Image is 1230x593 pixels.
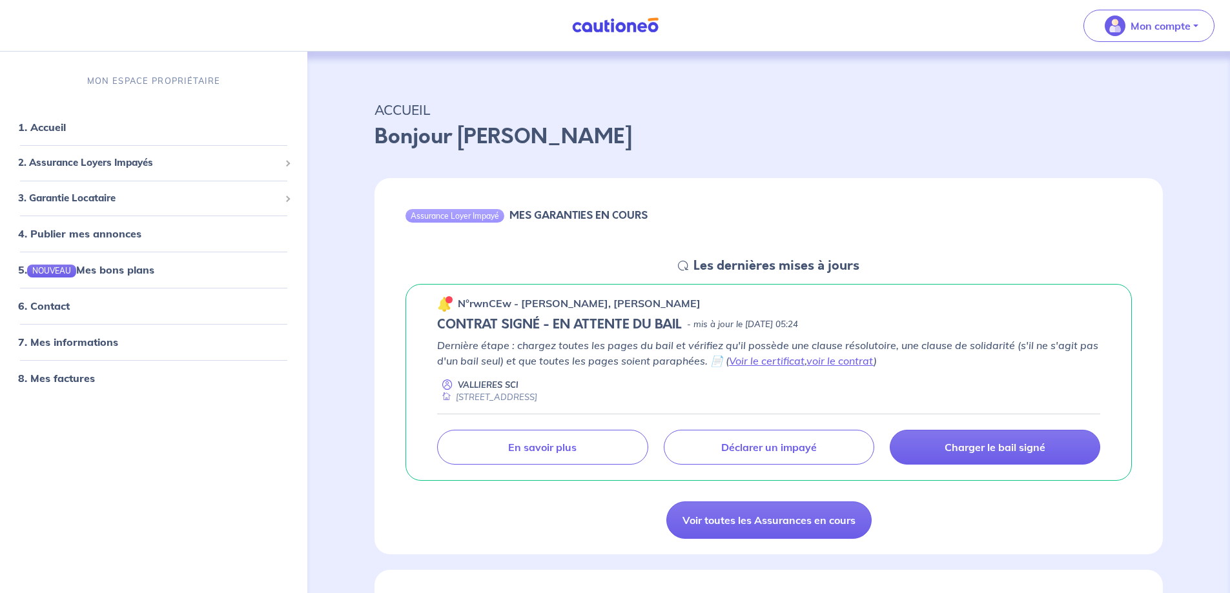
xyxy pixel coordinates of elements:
[729,354,805,367] a: Voir le certificat
[437,296,453,312] img: 🔔
[945,441,1045,454] p: Charger le bail signé
[5,114,302,140] div: 1. Accueil
[5,186,302,211] div: 3. Garantie Locataire
[664,430,874,465] a: Déclarer un impayé
[18,227,141,240] a: 4. Publier mes annonces
[508,441,577,454] p: En savoir plus
[567,17,664,34] img: Cautioneo
[18,263,154,276] a: 5.NOUVEAUMes bons plans
[437,317,682,332] h5: CONTRAT SIGNÉ - EN ATTENTE DU BAIL
[437,391,537,403] div: [STREET_ADDRESS]
[1105,15,1125,36] img: illu_account_valid_menu.svg
[693,258,859,274] h5: Les dernières mises à jours
[666,501,872,539] a: Voir toutes les Assurances en cours
[437,430,648,465] a: En savoir plus
[1131,18,1191,34] p: Mon compte
[5,221,302,246] div: 4. Publier mes annonces
[5,365,302,391] div: 8. Mes factures
[458,296,701,311] p: n°rwnCEw - [PERSON_NAME], [PERSON_NAME]
[5,150,302,176] div: 2. Assurance Loyers Impayés
[5,293,302,319] div: 6. Contact
[458,379,518,391] p: VALLIERES SCI
[374,121,1163,152] p: Bonjour [PERSON_NAME]
[509,209,648,221] h6: MES GARANTIES EN COURS
[890,430,1100,465] a: Charger le bail signé
[687,318,798,331] p: - mis à jour le [DATE] 05:24
[405,209,504,222] div: Assurance Loyer Impayé
[87,75,220,87] p: MON ESPACE PROPRIÉTAIRE
[721,441,817,454] p: Déclarer un impayé
[18,191,280,206] span: 3. Garantie Locataire
[18,121,66,134] a: 1. Accueil
[5,257,302,283] div: 5.NOUVEAUMes bons plans
[18,336,118,348] a: 7. Mes informations
[18,156,280,170] span: 2. Assurance Loyers Impayés
[374,98,1163,121] p: ACCUEIL
[1083,10,1215,42] button: illu_account_valid_menu.svgMon compte
[18,299,70,312] a: 6. Contact
[18,372,95,385] a: 8. Mes factures
[437,337,1100,368] p: Dernière étape : chargez toutes les pages du bail et vérifiez qu'il possède une clause résolutoir...
[5,329,302,355] div: 7. Mes informations
[437,317,1100,332] div: state: CONTRACT-SIGNED, Context: MORE-THAN-6-MONTHS,MAYBE-CERTIFICATE,RELATIONSHIP,LESSOR-DOCUMENTS
[806,354,874,367] a: voir le contrat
